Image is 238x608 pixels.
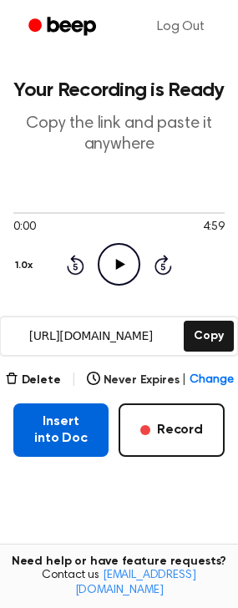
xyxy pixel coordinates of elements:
[140,7,221,47] a: Log Out
[71,370,77,390] span: |
[203,219,225,236] span: 4:59
[190,372,233,389] span: Change
[10,569,228,598] span: Contact us
[13,403,109,457] button: Insert into Doc
[13,251,38,280] button: 1.0x
[184,321,233,352] button: Copy
[87,372,234,389] button: Never Expires|Change
[119,403,225,457] button: Record
[17,11,111,43] a: Beep
[13,80,225,100] h1: Your Recording is Ready
[182,372,186,389] span: |
[13,219,35,236] span: 0:00
[13,114,225,155] p: Copy the link and paste it anywhere
[5,372,61,389] button: Delete
[75,570,196,596] a: [EMAIL_ADDRESS][DOMAIN_NAME]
